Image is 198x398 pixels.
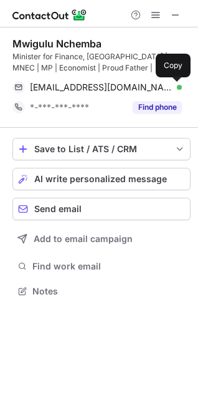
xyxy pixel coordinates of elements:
[12,283,191,300] button: Notes
[12,228,191,250] button: Add to email campaign
[34,234,133,244] span: Add to email campaign
[12,37,101,50] div: Mwigulu Nchemba
[12,51,191,74] div: Minister for Finance, [GEOGRAPHIC_DATA] | MNEC | MP | Economist | Proud Father |
[12,168,191,190] button: AI write personalized message
[133,101,182,114] button: Reveal Button
[34,144,169,154] div: Save to List / ATS / CRM
[32,261,186,272] span: Find work email
[12,258,191,275] button: Find work email
[30,82,172,93] span: [EMAIL_ADDRESS][DOMAIN_NAME]
[32,286,186,297] span: Notes
[12,138,191,160] button: save-profile-one-click
[12,198,191,220] button: Send email
[34,204,82,214] span: Send email
[12,7,87,22] img: ContactOut v5.3.10
[34,174,167,184] span: AI write personalized message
